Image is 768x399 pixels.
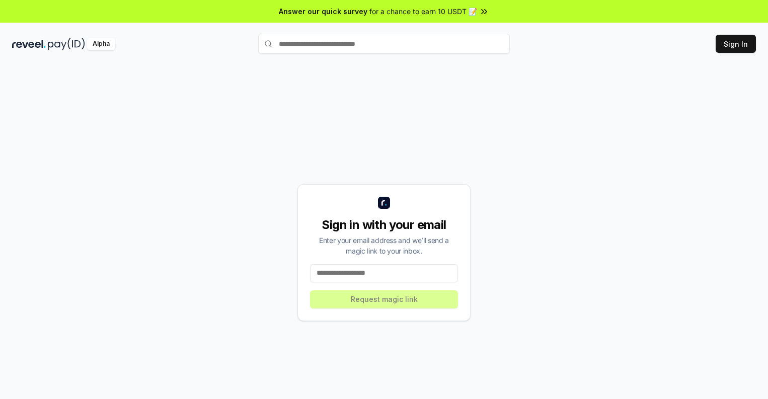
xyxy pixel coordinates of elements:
[279,6,367,17] span: Answer our quick survey
[716,35,756,53] button: Sign In
[310,217,458,233] div: Sign in with your email
[378,197,390,209] img: logo_small
[48,38,85,50] img: pay_id
[369,6,477,17] span: for a chance to earn 10 USDT 📝
[87,38,115,50] div: Alpha
[310,235,458,256] div: Enter your email address and we’ll send a magic link to your inbox.
[12,38,46,50] img: reveel_dark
